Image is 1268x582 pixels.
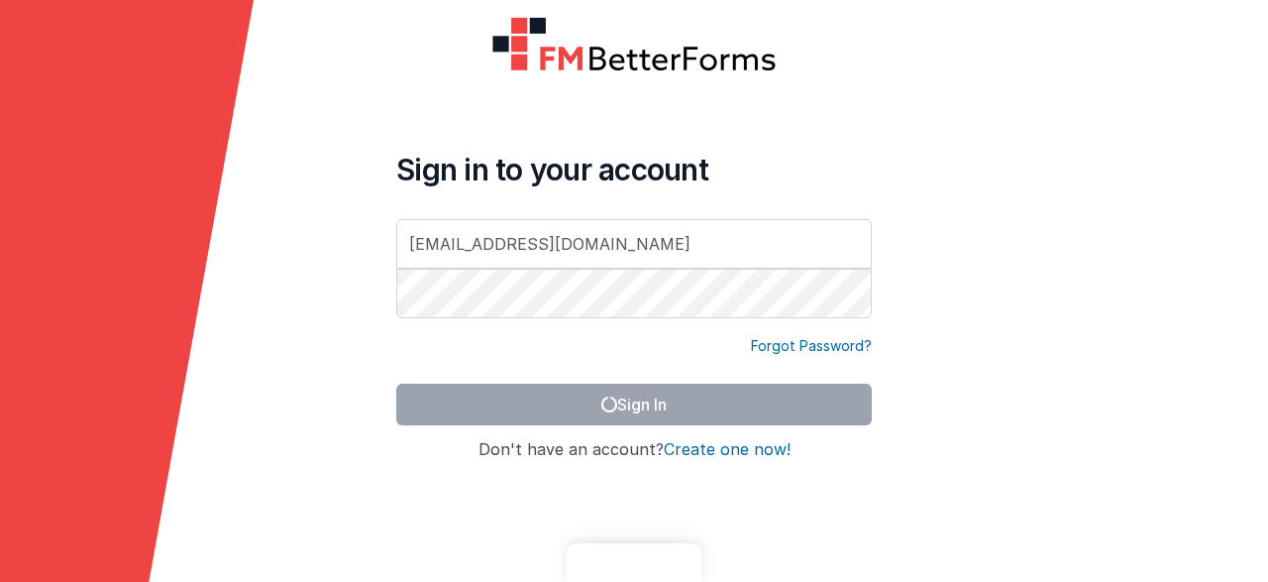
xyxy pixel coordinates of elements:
input: Email Address [396,219,872,269]
h4: Sign in to your account [396,152,872,187]
button: Create one now! [664,441,791,459]
button: Sign In [396,384,872,425]
a: Forgot Password? [751,336,872,356]
h4: Don't have an account? [396,441,872,459]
